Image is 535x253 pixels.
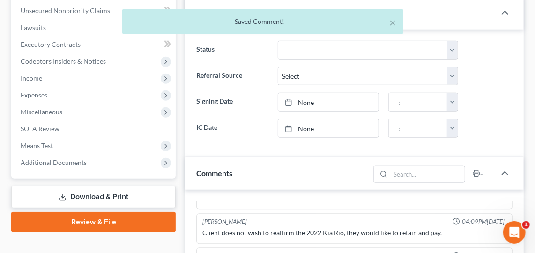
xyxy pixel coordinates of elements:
div: Saved Comment! [130,17,396,26]
div: Client does not wish to reaffirm the 2022 Kia Rio, they would like to retain and pay. [202,229,506,238]
span: Miscellaneous [21,108,62,116]
span: Additional Documents [21,158,87,166]
input: -- : -- [389,119,447,137]
span: Unsecured Nonpriority Claims [21,7,110,15]
input: Search... [390,166,465,182]
a: Unsecured Nonpriority Claims [13,2,176,19]
label: Status [192,41,273,60]
iframe: Intercom live chat [503,221,526,244]
span: Income [21,74,42,82]
span: 04:09PM[DATE] [462,218,505,227]
a: None [278,119,379,137]
a: Download & Print [11,186,176,208]
span: Executory Contracts [21,40,81,48]
span: Means Test [21,141,53,149]
a: Review & File [11,212,176,232]
a: SOFA Review [13,120,176,137]
span: SOFA Review [21,125,59,133]
span: Quick Info [196,8,231,17]
div: [PERSON_NAME] [202,218,247,227]
input: -- : -- [389,93,447,111]
span: Expenses [21,91,47,99]
a: None [278,93,379,111]
button: × [389,17,396,28]
a: Executory Contracts [13,36,176,53]
label: Signing Date [192,93,273,112]
label: Referral Source [192,67,273,86]
span: Comments [196,169,232,178]
span: 1 [522,221,530,229]
span: Codebtors Insiders & Notices [21,57,106,65]
label: IC Date [192,119,273,138]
